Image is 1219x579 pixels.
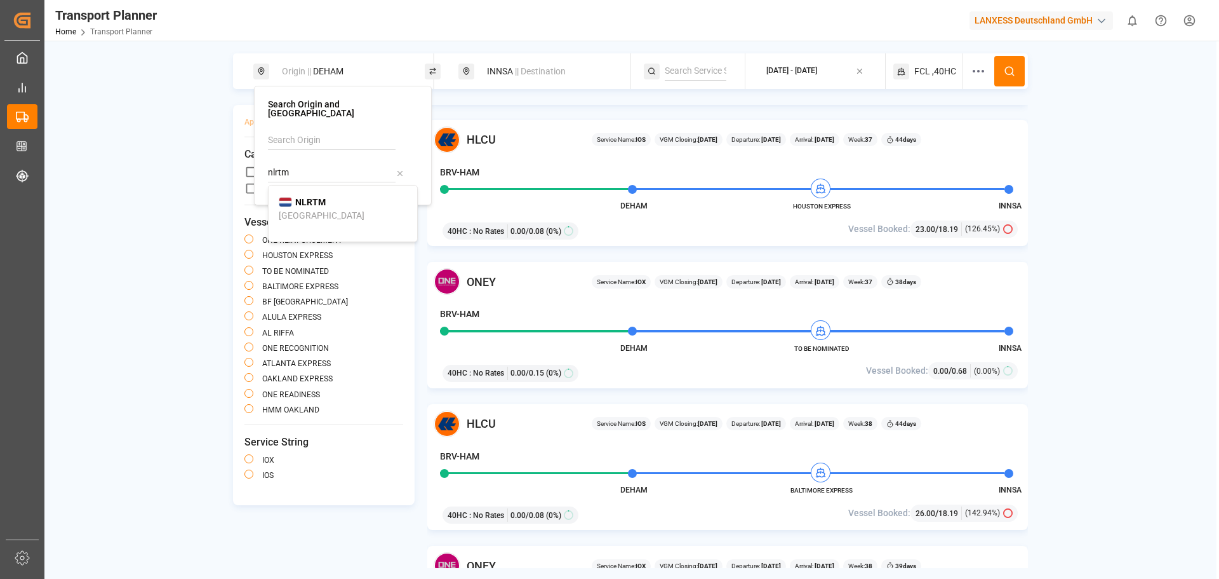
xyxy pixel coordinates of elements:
div: [GEOGRAPHIC_DATA] [279,209,364,222]
label: ALULA EXPRESS [262,313,321,321]
span: 40HC [448,510,467,521]
span: FCL [914,65,930,78]
span: Service Name: [597,419,646,428]
label: ATLANTA EXPRESS [262,360,331,367]
span: VGM Closing: [660,277,717,287]
span: HLCU [467,415,496,432]
span: Arrival: [795,277,834,287]
span: DEHAM [620,344,648,353]
button: show 0 new notifications [1118,6,1147,35]
span: 40HC [448,226,467,237]
span: VGM Closing: [660,561,717,571]
span: BALTIMORE EXPRESS [787,486,856,495]
span: 18.19 [938,509,958,518]
span: HOUSTON EXPRESS [787,201,856,211]
div: [DATE] - [DATE] [766,65,817,77]
span: Service Name: [597,561,646,571]
input: Search Origin [268,131,396,150]
div: Transport Planner [55,6,157,25]
b: [DATE] [813,420,834,427]
span: (0%) [546,510,561,521]
b: 38 [865,562,872,569]
label: BALTIMORE EXPRESS [262,283,338,290]
b: 39 days [895,562,916,569]
span: Week: [848,419,872,428]
b: [DATE] [813,278,834,285]
span: 0.68 [952,367,967,376]
span: Service Name: [597,277,646,287]
span: Arrival: [795,419,834,428]
span: ,40HC [932,65,956,78]
a: Home [55,27,76,36]
div: / [933,364,971,378]
div: LANXESS Deutschland GmbH [969,11,1113,30]
b: 44 days [895,420,916,427]
span: 40HC [448,367,467,379]
b: IOX [636,562,646,569]
label: ONE REINFORCEMENT [262,236,342,244]
span: INNSA [999,344,1022,353]
img: Carrier [434,126,460,153]
span: Service Name: [597,135,646,144]
span: 18.19 [938,225,958,234]
span: Carrier SCAC [244,147,403,162]
span: Week: [848,277,872,287]
label: ONE RECOGNITION [262,344,329,352]
span: VGM Closing: [660,419,717,428]
span: 0.00 / 0.08 [510,510,544,521]
label: IOX [262,456,274,464]
span: Origin || [282,66,311,76]
b: [DATE] [698,136,717,143]
b: [DATE] [698,278,717,285]
button: LANXESS Deutschland GmbH [969,8,1118,32]
span: : No Rates [469,367,504,379]
label: OAKLAND EXPRESS [262,375,333,383]
b: 38 [865,420,872,427]
div: DEHAM [274,60,411,83]
span: Vessel Name [244,215,403,230]
label: AL RIFFA [262,329,294,337]
span: ONEY [467,557,496,575]
div: / [916,507,962,520]
span: DEHAM [620,201,648,210]
img: Carrier [434,552,460,579]
img: Carrier [434,411,460,437]
span: : No Rates [469,226,504,237]
b: IOS [636,420,646,427]
b: 37 [865,136,872,143]
span: Vessel Booked: [848,222,910,236]
span: Week: [848,561,872,571]
span: INNSA [999,201,1022,210]
b: [DATE] [760,562,781,569]
span: 0.00 / 0.08 [510,226,544,237]
label: TO BE NOMINATED [262,268,329,275]
b: IOS [636,136,646,143]
h4: BRV-HAM [440,166,479,179]
b: [DATE] [698,420,717,427]
b: 37 [865,278,872,285]
span: Arrival: [795,561,834,571]
span: Service String [244,435,403,450]
b: 44 days [895,136,916,143]
input: Search Service String [665,62,726,81]
div: / [916,222,962,236]
span: (126.45%) [965,223,1000,235]
b: [DATE] [813,136,834,143]
h4: BRV-HAM [440,308,479,321]
label: IOS [262,472,274,479]
span: DEHAM [620,486,648,494]
span: : No Rates [469,510,504,521]
b: [DATE] [760,420,781,427]
span: Arrival: [795,135,834,144]
b: [DATE] [813,562,834,569]
span: (142.94%) [965,507,1000,519]
b: [DATE] [698,562,717,569]
span: 0.00 [933,367,949,376]
span: 0.00 / 0.15 [510,367,544,379]
h4: Search Origin and [GEOGRAPHIC_DATA] [268,100,418,118]
label: BF [GEOGRAPHIC_DATA] [262,298,348,306]
label: HOUSTON EXPRESS [262,252,333,259]
span: Week: [848,135,872,144]
span: VGM Closing: [660,135,717,144]
label: HMM OAKLAND [262,406,319,414]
